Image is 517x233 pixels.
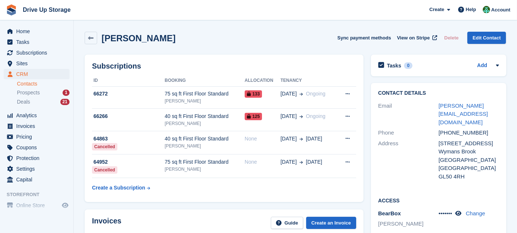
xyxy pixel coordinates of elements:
h2: Subscriptions [92,62,356,70]
span: ••••••• [439,210,452,216]
span: CRM [16,69,60,79]
span: View on Stripe [397,34,430,42]
span: Ongoing [306,91,325,97]
h2: Access [378,197,499,204]
span: Settings [16,164,60,174]
a: menu [4,153,70,163]
div: Email [378,102,439,127]
span: [DATE] [280,112,297,120]
a: menu [4,132,70,142]
div: Cancelled [92,143,117,150]
span: [DATE] [306,135,322,143]
span: BearBox [378,210,401,216]
button: Sync payment methods [337,32,391,44]
div: Address [378,139,439,181]
th: ID [92,75,165,87]
div: [GEOGRAPHIC_DATA] [439,156,499,164]
span: Create [429,6,444,13]
span: [DATE] [280,135,297,143]
div: 1 [63,90,70,96]
a: menu [4,110,70,121]
a: menu [4,174,70,185]
span: Online Store [16,200,60,211]
span: Invoices [16,121,60,131]
div: 0 [404,62,412,69]
div: None [245,135,280,143]
span: [DATE] [306,158,322,166]
a: Prospects 1 [17,89,70,97]
li: [PERSON_NAME] [378,220,439,228]
div: 40 sq ft First Floor Standard [165,112,245,120]
div: Create a Subscription [92,184,145,192]
h2: Tasks [387,62,401,69]
span: Sites [16,58,60,69]
div: 75 sq ft First Floor Standard [165,158,245,166]
a: menu [4,121,70,131]
div: Phone [378,129,439,137]
img: Camille [483,6,490,13]
div: [PERSON_NAME] [165,166,245,173]
div: 21 [60,99,70,105]
div: 64863 [92,135,165,143]
a: Drive Up Storage [20,4,74,16]
a: menu [4,37,70,47]
span: Tasks [16,37,60,47]
div: [PERSON_NAME] [165,143,245,149]
span: [DATE] [280,158,297,166]
a: Guide [271,217,303,229]
div: GL50 4RH [439,173,499,181]
a: Contacts [17,80,70,87]
a: [PERSON_NAME][EMAIL_ADDRESS][DOMAIN_NAME] [439,102,488,125]
a: menu [4,142,70,153]
span: Home [16,26,60,36]
span: 133 [245,90,262,98]
span: Capital [16,174,60,185]
div: Wymans Brook [439,147,499,156]
a: View on Stripe [394,32,439,44]
span: Analytics [16,110,60,121]
a: menu [4,69,70,79]
span: Storefront [7,191,73,198]
div: 64952 [92,158,165,166]
span: Prospects [17,89,40,96]
span: Account [491,6,510,14]
img: stora-icon-8386f47178a22dfd0bd8f6a31ec36ba5ce8667c1dd55bd0f319d3a0aa187defe.svg [6,4,17,15]
a: Create an Invoice [306,217,356,229]
a: Preview store [61,201,70,210]
div: [PERSON_NAME] [165,98,245,104]
span: [DATE] [280,90,297,98]
div: None [245,158,280,166]
div: 66272 [92,90,165,98]
th: Tenancy [280,75,337,87]
a: Add [477,62,487,70]
a: menu [4,48,70,58]
span: Subscriptions [16,48,60,58]
h2: Contact Details [378,90,499,96]
span: Protection [16,153,60,163]
div: [GEOGRAPHIC_DATA] [439,164,499,173]
div: 40 sq ft First Floor Standard [165,135,245,143]
th: Booking [165,75,245,87]
a: Change [466,210,485,216]
div: Cancelled [92,166,117,174]
button: Delete [441,32,461,44]
span: Pricing [16,132,60,142]
div: [PHONE_NUMBER] [439,129,499,137]
a: Edit Contact [467,32,506,44]
span: 125 [245,113,262,120]
a: menu [4,26,70,36]
a: menu [4,200,70,211]
a: menu [4,164,70,174]
h2: [PERSON_NAME] [102,33,176,43]
div: 66266 [92,112,165,120]
div: 75 sq ft First Floor Standard [165,90,245,98]
span: Help [466,6,476,13]
th: Allocation [245,75,280,87]
span: Coupons [16,142,60,153]
a: menu [4,58,70,69]
h2: Invoices [92,217,121,229]
span: Ongoing [306,113,325,119]
div: [PERSON_NAME] [165,120,245,127]
a: Create a Subscription [92,181,150,195]
span: Deals [17,98,30,105]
